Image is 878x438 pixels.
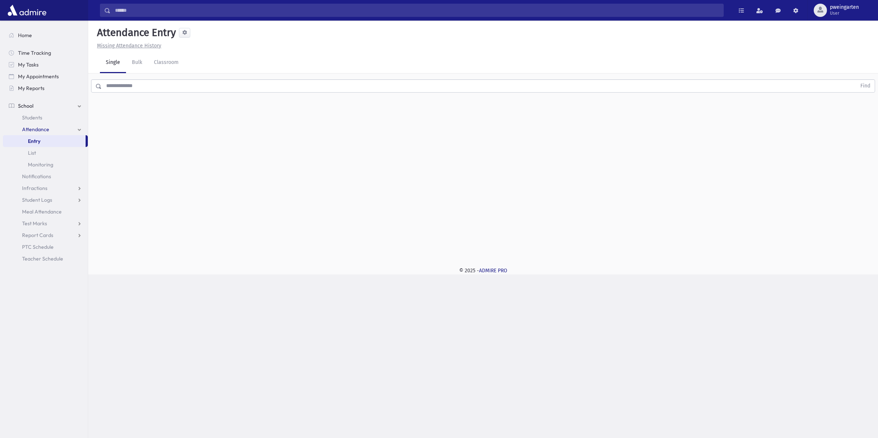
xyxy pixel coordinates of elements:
[3,218,88,229] a: Test Marks
[830,10,859,16] span: User
[3,253,88,265] a: Teacher Schedule
[3,112,88,123] a: Students
[3,194,88,206] a: Student Logs
[22,255,63,262] span: Teacher Schedule
[3,47,88,59] a: Time Tracking
[3,82,88,94] a: My Reports
[100,53,126,73] a: Single
[22,126,49,133] span: Attendance
[3,123,88,135] a: Attendance
[28,161,53,168] span: Monitoring
[18,85,44,91] span: My Reports
[22,232,53,238] span: Report Cards
[148,53,184,73] a: Classroom
[856,80,875,92] button: Find
[18,73,59,80] span: My Appointments
[830,4,859,10] span: pweingarten
[3,29,88,41] a: Home
[22,197,52,203] span: Student Logs
[100,267,866,274] div: © 2025 -
[97,43,161,49] u: Missing Attendance History
[111,4,723,17] input: Search
[3,241,88,253] a: PTC Schedule
[22,173,51,180] span: Notifications
[28,138,40,144] span: Entry
[28,150,36,156] span: List
[22,114,42,121] span: Students
[22,220,47,227] span: Test Marks
[3,135,86,147] a: Entry
[479,268,507,274] a: ADMIRE PRO
[3,229,88,241] a: Report Cards
[126,53,148,73] a: Bulk
[22,208,62,215] span: Meal Attendance
[3,71,88,82] a: My Appointments
[94,43,161,49] a: Missing Attendance History
[3,159,88,170] a: Monitoring
[3,170,88,182] a: Notifications
[3,206,88,218] a: Meal Attendance
[18,32,32,39] span: Home
[22,244,54,250] span: PTC Schedule
[3,100,88,112] a: School
[18,61,39,68] span: My Tasks
[3,182,88,194] a: Infractions
[3,147,88,159] a: List
[18,50,51,56] span: Time Tracking
[3,59,88,71] a: My Tasks
[94,26,176,39] h5: Attendance Entry
[6,3,48,18] img: AdmirePro
[18,103,33,109] span: School
[22,185,47,191] span: Infractions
